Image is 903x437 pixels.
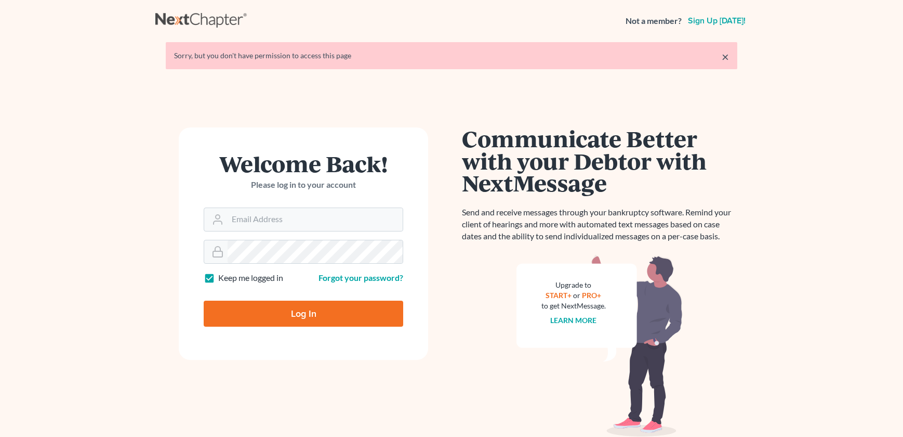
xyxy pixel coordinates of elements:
[541,301,606,311] div: to get NextMessage.
[516,255,683,437] img: nextmessage_bg-59042aed3d76b12b5cd301f8e5b87938c9018125f34e5fa2b7a6b67550977c72.svg
[686,17,748,25] a: Sign up [DATE]!
[546,291,572,300] a: START+
[174,50,729,61] div: Sorry, but you don't have permission to access this page
[204,179,403,191] p: Please log in to your account
[551,316,597,325] a: Learn more
[318,273,403,282] a: Forgot your password?
[626,15,682,27] strong: Not a member?
[722,50,729,63] a: ×
[218,272,283,284] label: Keep me logged in
[582,291,602,300] a: PRO+
[462,207,737,242] p: Send and receive messages through your bankruptcy software. Remind your client of hearings and mo...
[204,301,403,327] input: Log In
[541,280,606,290] div: Upgrade to
[574,291,581,300] span: or
[462,127,737,194] h1: Communicate Better with your Debtor with NextMessage
[228,208,403,231] input: Email Address
[204,152,403,175] h1: Welcome Back!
